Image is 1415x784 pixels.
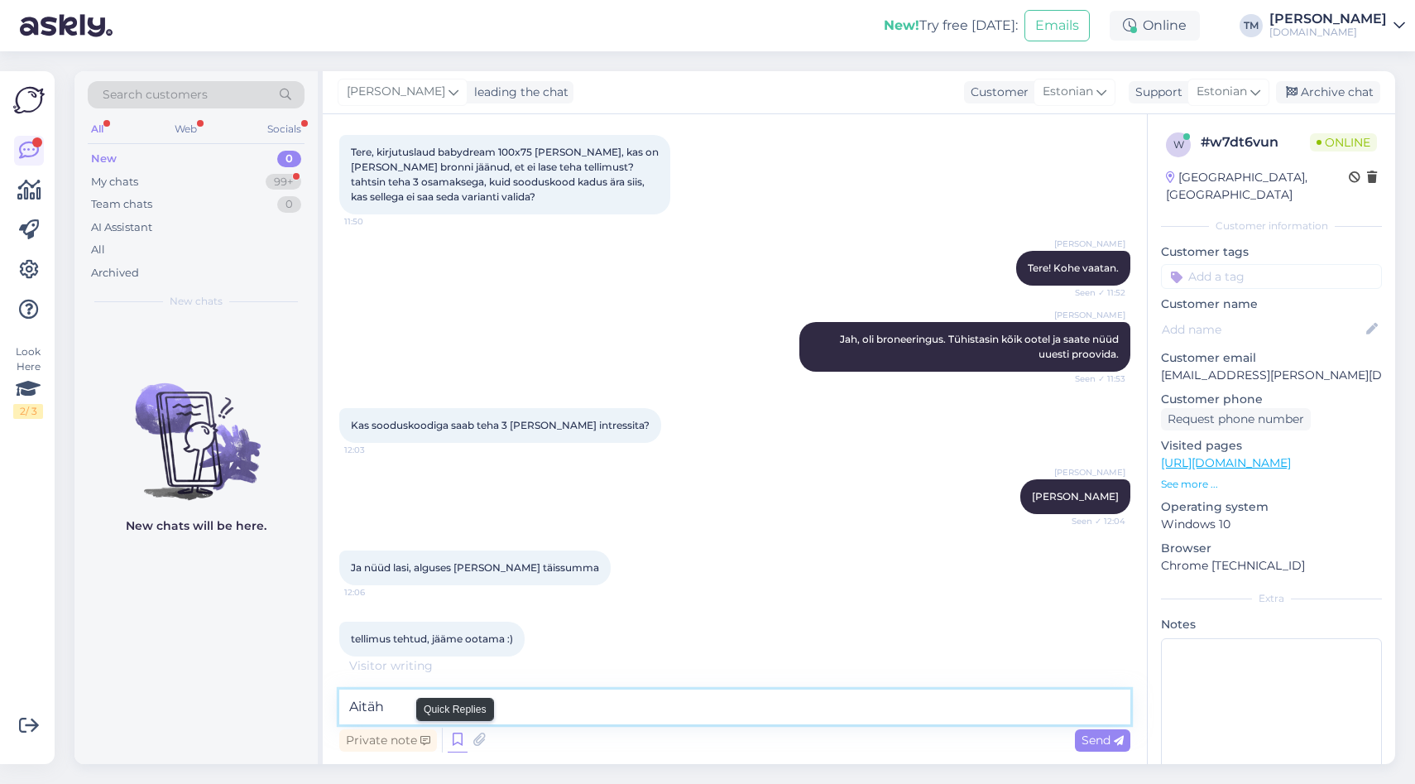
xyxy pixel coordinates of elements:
[339,729,437,752] div: Private note
[1310,133,1377,152] span: Online
[74,354,318,503] img: No chats
[1161,219,1382,233] div: Customer information
[351,419,650,431] span: Kas sooduskoodiga saab teha 3 [PERSON_NAME] intressita?
[884,16,1018,36] div: Try free [DATE]:
[1054,238,1125,250] span: [PERSON_NAME]
[13,344,43,419] div: Look Here
[1161,498,1382,516] p: Operating system
[1161,455,1291,470] a: [URL][DOMAIN_NAME]
[91,219,152,236] div: AI Assistant
[1240,14,1263,37] div: TM
[424,702,487,717] small: Quick Replies
[1276,81,1380,103] div: Archive chat
[1161,557,1382,575] p: Chrome [TECHNICAL_ID]
[1201,132,1310,152] div: # w7dt6vun
[351,632,513,645] span: tellimus tehtud, jääme ootama :)
[1063,286,1125,299] span: Seen ✓ 11:52
[1024,10,1090,41] button: Emails
[1161,367,1382,384] p: [EMAIL_ADDRESS][PERSON_NAME][DOMAIN_NAME]
[1161,391,1382,408] p: Customer phone
[1082,733,1124,748] span: Send
[1063,373,1125,385] span: Seen ✓ 11:53
[1161,616,1382,633] p: Notes
[1129,84,1182,101] div: Support
[91,265,139,281] div: Archived
[964,84,1029,101] div: Customer
[126,517,266,535] p: New chats will be here.
[1161,243,1382,261] p: Customer tags
[344,444,406,456] span: 12:03
[1054,309,1125,321] span: [PERSON_NAME]
[1161,516,1382,533] p: Windows 10
[1032,490,1119,503] span: [PERSON_NAME]
[1269,12,1387,26] div: [PERSON_NAME]
[1161,349,1382,367] p: Customer email
[91,151,117,167] div: New
[277,151,301,167] div: 0
[1197,83,1247,101] span: Estonian
[1161,591,1382,606] div: Extra
[1166,169,1349,204] div: [GEOGRAPHIC_DATA], [GEOGRAPHIC_DATA]
[266,174,301,190] div: 99+
[344,586,406,599] span: 12:06
[351,561,599,574] span: Ja nüüd lasi, alguses [PERSON_NAME] täissumma
[1161,437,1382,455] p: Visited pages
[339,690,1130,724] textarea: Aitäh
[13,84,45,116] img: Askly Logo
[170,294,223,309] span: New chats
[264,118,305,140] div: Socials
[1054,466,1125,479] span: [PERSON_NAME]
[171,118,200,140] div: Web
[347,83,445,101] span: [PERSON_NAME]
[339,657,1130,675] div: Visitor writing
[1161,264,1382,289] input: Add a tag
[1028,262,1119,274] span: Tere! Kohe vaatan.
[1161,477,1382,492] p: See more ...
[433,658,435,673] span: .
[1161,540,1382,557] p: Browser
[1269,26,1387,39] div: [DOMAIN_NAME]
[884,17,919,33] b: New!
[344,215,406,228] span: 11:50
[468,84,568,101] div: leading the chat
[1110,11,1200,41] div: Online
[1063,515,1125,527] span: Seen ✓ 12:04
[1043,83,1093,101] span: Estonian
[1161,408,1311,430] div: Request phone number
[351,146,661,203] span: Tere, kirjutuslaud babydream 100x75 [PERSON_NAME], kas on [PERSON_NAME] bronni jäänud, et ei lase...
[1161,296,1382,313] p: Customer name
[1173,138,1184,151] span: w
[103,86,208,103] span: Search customers
[91,196,152,213] div: Team chats
[840,333,1121,360] span: Jah, oli broneeringus. Tühistasin kõik ootel ja saate nüüd uuesti proovida.
[88,118,107,140] div: All
[277,196,301,213] div: 0
[91,174,138,190] div: My chats
[1162,320,1363,339] input: Add name
[91,242,105,258] div: All
[13,404,43,419] div: 2 / 3
[1269,12,1405,39] a: [PERSON_NAME][DOMAIN_NAME]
